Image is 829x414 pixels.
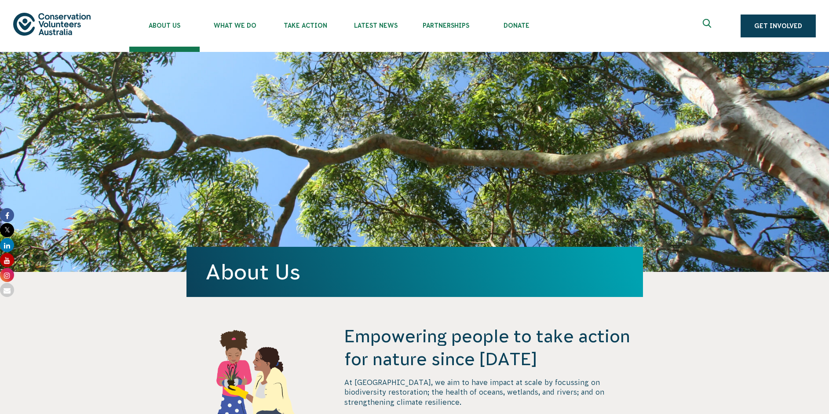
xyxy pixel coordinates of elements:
[340,22,411,29] span: Latest News
[741,15,816,37] a: Get Involved
[206,260,624,284] h1: About Us
[344,325,643,370] h4: Empowering people to take action for nature since [DATE]
[129,22,200,29] span: About Us
[411,22,481,29] span: Partnerships
[481,22,551,29] span: Donate
[200,22,270,29] span: What We Do
[344,377,643,407] p: At [GEOGRAPHIC_DATA], we aim to have impact at scale by focussing on biodiversity restoration; th...
[698,15,719,37] button: Expand search box Close search box
[703,19,714,33] span: Expand search box
[270,22,340,29] span: Take Action
[13,13,91,35] img: logo.svg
